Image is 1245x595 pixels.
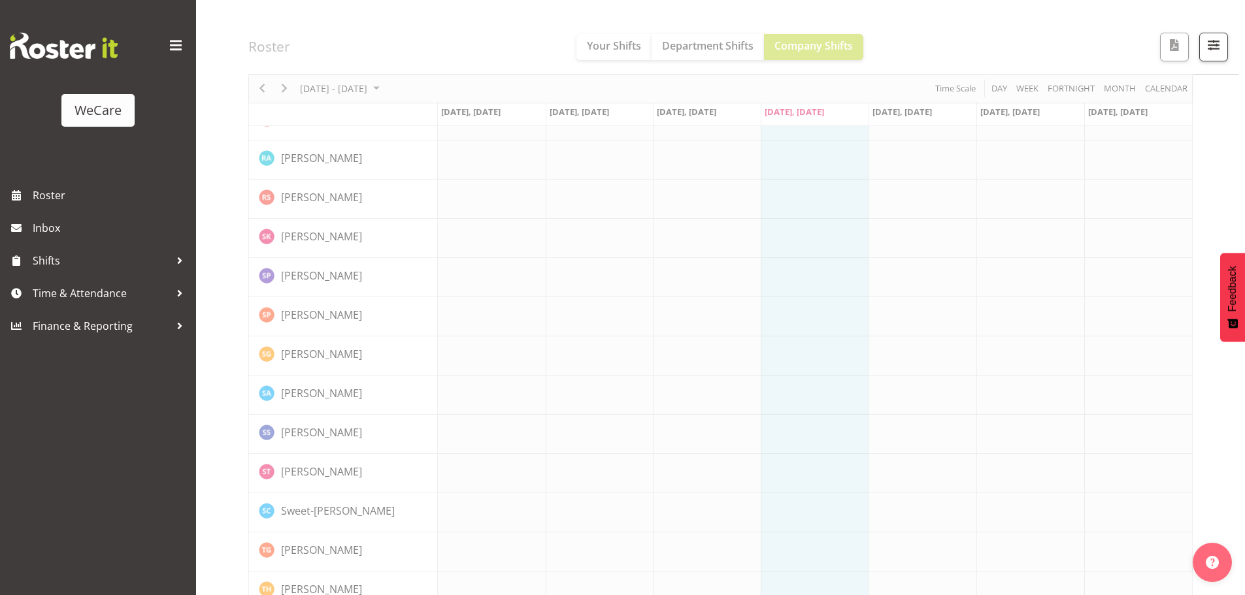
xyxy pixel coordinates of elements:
span: Inbox [33,218,190,238]
button: Feedback - Show survey [1220,253,1245,342]
span: Feedback [1227,266,1238,312]
button: Filter Shifts [1199,33,1228,61]
span: Finance & Reporting [33,316,170,336]
span: Shifts [33,251,170,270]
div: WeCare [75,101,122,120]
img: help-xxl-2.png [1206,556,1219,569]
span: Time & Attendance [33,283,170,303]
span: Roster [33,185,190,205]
img: Rosterit website logo [10,33,118,59]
